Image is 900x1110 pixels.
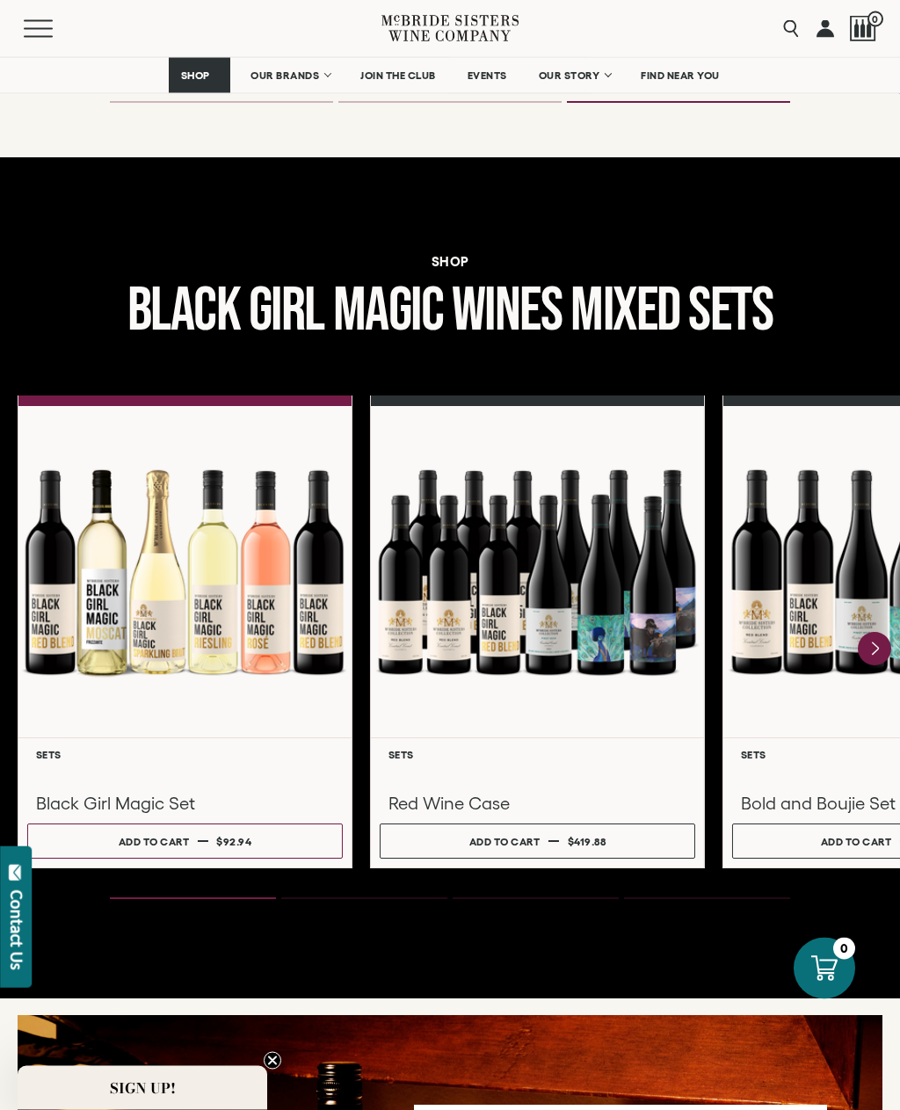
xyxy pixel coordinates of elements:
[821,830,892,855] div: Add to cart
[264,1052,281,1070] button: Close teaser
[867,11,883,27] span: 0
[833,938,855,960] div: 0
[110,1077,176,1099] span: SIGN UP!
[169,58,230,93] a: SHOP
[641,69,720,82] span: FIND NEAR YOU
[539,69,600,82] span: OUR STORY
[388,793,686,816] h3: Red Wine Case
[567,102,790,104] li: Page dot 3
[239,58,340,93] a: OUR BRANDS
[110,898,276,900] li: Page dot 1
[36,750,334,761] h6: Sets
[249,275,324,349] span: girl
[388,750,686,761] h6: Sets
[281,898,447,900] li: Page dot 2
[18,1066,267,1110] div: SIGN UP!Close teaser
[349,58,447,93] a: JOIN THE CLUB
[110,102,333,104] li: Page dot 1
[380,824,695,860] button: Add to cart $419.88
[452,275,562,349] span: wines
[27,824,343,860] button: Add to cart $92.94
[688,275,773,349] span: Sets
[568,837,606,848] span: $419.88
[36,793,334,816] h3: Black Girl Magic Set
[119,830,190,855] div: Add to cart
[127,275,241,349] span: black
[24,20,87,38] button: Mobile Menu Trigger
[468,69,507,82] span: EVENTS
[333,275,444,349] span: magic
[469,830,541,855] div: Add to cart
[453,898,619,900] li: Page dot 3
[338,102,562,104] li: Page dot 2
[250,69,319,82] span: OUR BRANDS
[180,69,210,82] span: SHOP
[629,58,731,93] a: FIND NEAR YOU
[370,396,705,869] a: Red Wine Case Sets Red Wine Case Add to cart $419.88
[527,58,621,93] a: OUR STORY
[216,837,251,848] span: $92.94
[18,396,352,869] a: Black Girl Magic Set Sets Black Girl Magic Set Add to cart $92.94
[570,275,680,349] span: Mixed
[624,898,790,900] li: Page dot 4
[456,58,519,93] a: EVENTS
[858,633,891,666] button: Next
[360,69,436,82] span: JOIN THE CLUB
[8,890,25,970] div: Contact Us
